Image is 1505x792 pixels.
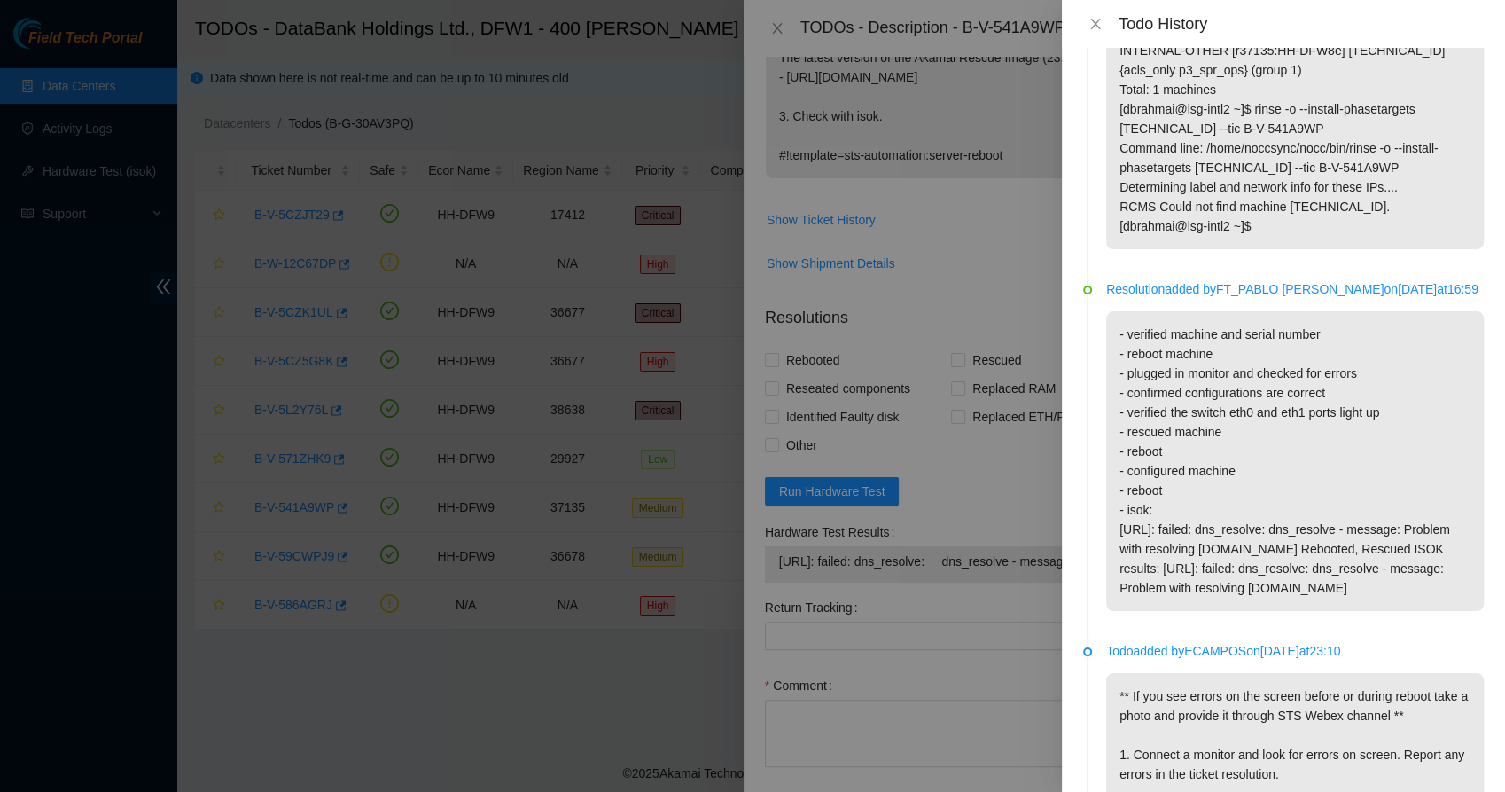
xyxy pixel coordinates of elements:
[1106,279,1484,299] p: Resolution added by FT_PABLO [PERSON_NAME] on [DATE] at 16:59
[1119,14,1484,34] div: Todo History
[1106,641,1484,661] p: Todo added by ECAMPOS on [DATE] at 23:10
[1088,17,1103,31] span: close
[1083,16,1108,33] button: Close
[1106,311,1484,611] p: - verified machine and serial number - reboot machine - plugged in monitor and checked for errors...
